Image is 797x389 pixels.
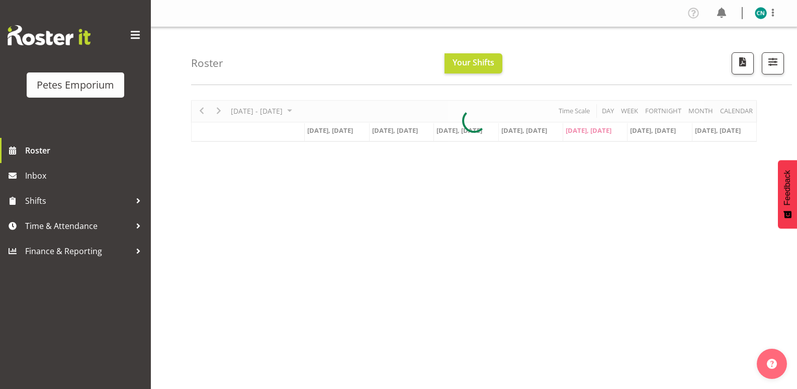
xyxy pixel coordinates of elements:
span: Finance & Reporting [25,244,131,259]
button: Download a PDF of the roster according to the set date range. [732,52,754,74]
span: Shifts [25,193,131,208]
span: Roster [25,143,146,158]
div: Petes Emporium [37,77,114,93]
span: Time & Attendance [25,218,131,234]
img: christine-neville11214.jpg [755,7,767,19]
img: Rosterit website logo [8,25,91,45]
span: Feedback [783,170,792,205]
img: help-xxl-2.png [767,359,777,369]
span: Inbox [25,168,146,183]
h4: Roster [191,57,223,69]
span: Your Shifts [453,57,494,68]
button: Feedback - Show survey [778,160,797,228]
button: Your Shifts [445,53,502,73]
button: Filter Shifts [762,52,784,74]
